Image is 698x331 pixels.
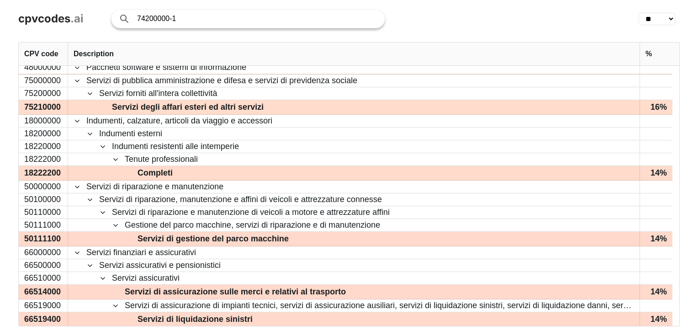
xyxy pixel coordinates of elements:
span: Servizi di assicurazione sulle merci e relativi al trasporto [125,285,346,299]
div: 66510000 [19,272,68,284]
span: Pacchetti software e sistemi di informazione [86,62,246,73]
span: cpvcodes [18,12,70,25]
span: Servizi di riparazione, manutenzione e affini di veicoli e attrezzature connesse [99,194,382,205]
span: Indumenti, calzature, articoli da viaggio e accessori [86,115,272,127]
span: Description [74,50,114,58]
span: Indumenti esterni [99,128,162,139]
div: 14% [640,166,672,180]
a: cpvcodes.ai [18,12,84,26]
span: Servizi assicurativi e pensionistici [99,260,221,271]
span: Servizi di pubblica amministrazione e difesa e servizi di previdenza sociale [86,75,357,86]
span: Servizi assicurativi [112,272,180,284]
span: Indumenti resistenti alle intemperie [112,141,239,152]
span: Servizi di gestione del parco macchine [137,232,289,246]
div: 16% [640,100,672,114]
div: 66500000 [19,259,68,272]
div: 18222200 [19,166,68,180]
span: Servizi di assicurazione di impianti tecnici, servizi di assicurazione ausiliari, servizi di liqu... [125,300,633,311]
span: % [645,50,652,58]
span: Servizi di riparazione e manutenzione di veicoli a motore e attrezzature affini [112,207,390,218]
div: 50100000 [19,193,68,206]
div: 50000000 [19,181,68,193]
span: Gestione del parco macchine, servizi di riparazione e di manutenzione [125,219,380,231]
div: 50111000 [19,219,68,231]
div: 18000000 [19,115,68,127]
div: 66519000 [19,299,68,312]
div: 14% [640,232,672,246]
span: .ai [70,12,84,25]
div: 50111100 [19,232,68,246]
div: 18220000 [19,140,68,153]
div: 75200000 [19,87,68,100]
div: 50110000 [19,206,68,219]
input: Search products or services... [137,10,375,28]
div: 48000000 [19,61,68,74]
div: 14% [640,285,672,299]
span: Servizi di liquidazione sinistri [137,313,253,326]
span: Tenute professionali [125,154,198,165]
div: 66519400 [19,312,68,326]
span: CPV code [24,50,58,58]
span: Servizi forniti all'intera collettività [99,88,217,99]
div: 75210000 [19,100,68,114]
div: 18222000 [19,153,68,165]
div: 66000000 [19,246,68,259]
span: Servizi degli affari esteri ed altri servizi [112,101,264,114]
span: Servizi di riparazione e manutenzione [86,181,223,192]
div: 18200000 [19,128,68,140]
span: Servizi finanziari e assicurativi [86,247,196,258]
div: 75000000 [19,75,68,87]
div: 14% [640,312,672,326]
span: Completi [137,166,173,180]
div: 66514000 [19,285,68,299]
